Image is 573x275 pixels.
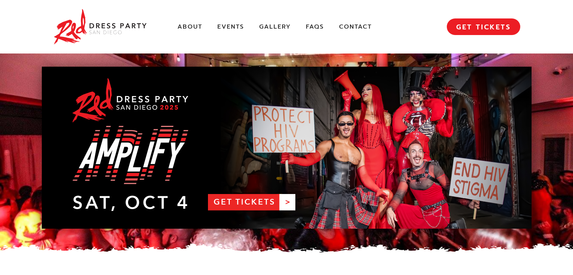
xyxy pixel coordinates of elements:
img: Red Dress Party San Diego [53,8,147,46]
a: GET TICKETS [447,18,520,35]
a: Events [217,23,244,31]
a: FAQs [306,23,324,31]
a: Contact [339,23,372,31]
a: Gallery [259,23,291,31]
a: About [177,23,202,31]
